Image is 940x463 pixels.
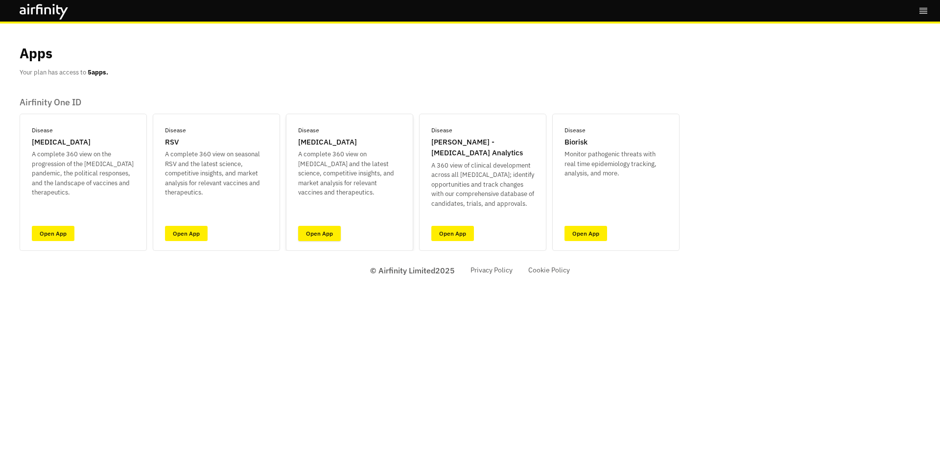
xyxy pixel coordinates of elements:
[431,226,474,241] a: Open App
[470,265,513,275] a: Privacy Policy
[564,137,587,148] p: Biorisk
[20,43,52,64] p: Apps
[32,137,91,148] p: [MEDICAL_DATA]
[528,265,570,275] a: Cookie Policy
[20,68,108,77] p: Your plan has access to
[298,126,319,135] p: Disease
[298,226,341,241] a: Open App
[165,149,268,197] p: A complete 360 view on seasonal RSV and the latest science, competitive insights, and market anal...
[564,149,667,178] p: Monitor pathogenic threats with real time epidemiology tracking, analysis, and more.
[431,126,452,135] p: Disease
[165,126,186,135] p: Disease
[564,226,607,241] a: Open App
[32,226,74,241] a: Open App
[165,226,208,241] a: Open App
[370,265,455,276] p: © Airfinity Limited 2025
[298,137,357,148] p: [MEDICAL_DATA]
[88,68,108,76] b: 5 apps.
[165,137,179,148] p: RSV
[431,137,534,159] p: [PERSON_NAME] - [MEDICAL_DATA] Analytics
[431,161,534,209] p: A 360 view of clinical development across all [MEDICAL_DATA]; identify opportunities and track ch...
[32,126,53,135] p: Disease
[20,97,680,108] p: Airfinity One ID
[298,149,401,197] p: A complete 360 view on [MEDICAL_DATA] and the latest science, competitive insights, and market an...
[32,149,135,197] p: A complete 360 view on the progression of the [MEDICAL_DATA] pandemic, the political responses, a...
[564,126,586,135] p: Disease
